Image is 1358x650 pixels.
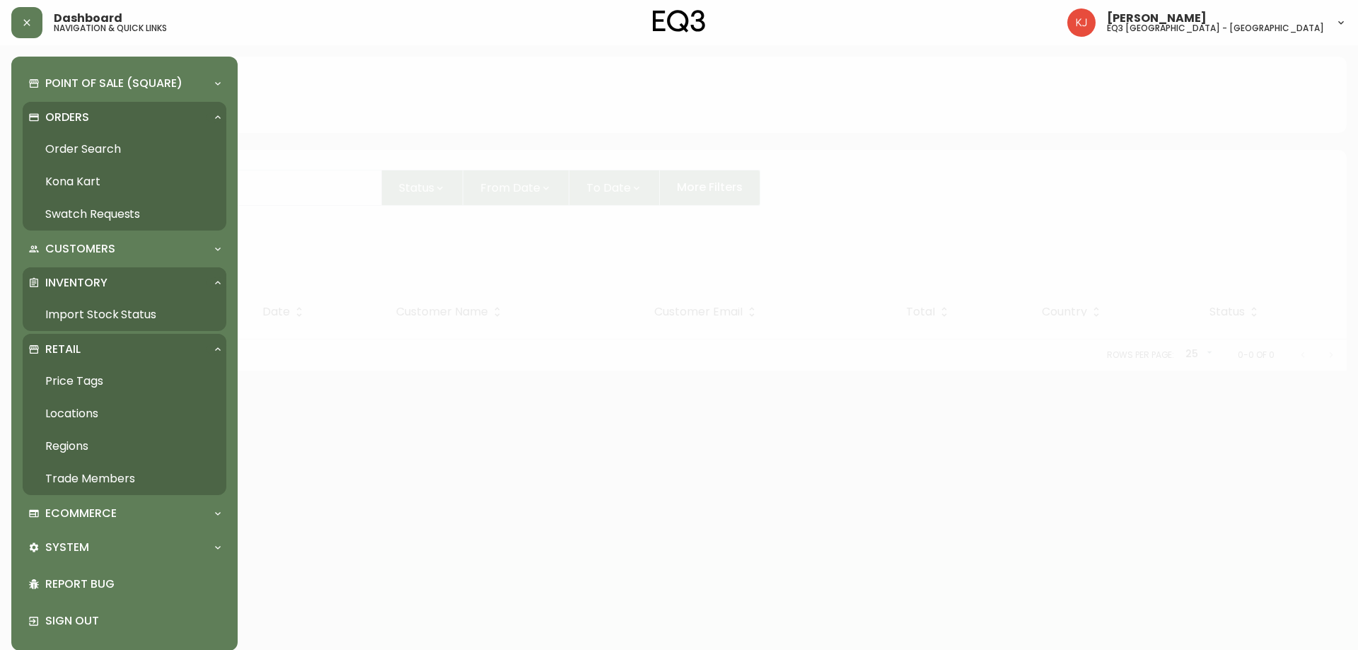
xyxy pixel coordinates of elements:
[23,102,226,133] div: Orders
[23,334,226,365] div: Retail
[23,133,226,166] a: Order Search
[23,198,226,231] a: Swatch Requests
[23,463,226,495] a: Trade Members
[23,68,226,99] div: Point of Sale (Square)
[23,267,226,298] div: Inventory
[54,13,122,24] span: Dashboard
[45,613,221,629] p: Sign Out
[1107,24,1324,33] h5: eq3 [GEOGRAPHIC_DATA] - [GEOGRAPHIC_DATA]
[23,532,226,563] div: System
[23,430,226,463] a: Regions
[23,365,226,397] a: Price Tags
[45,540,89,555] p: System
[45,110,89,125] p: Orders
[1067,8,1096,37] img: 24a625d34e264d2520941288c4a55f8e
[54,24,167,33] h5: navigation & quick links
[45,342,81,357] p: Retail
[23,397,226,430] a: Locations
[45,76,182,91] p: Point of Sale (Square)
[45,241,115,257] p: Customers
[23,298,226,331] a: Import Stock Status
[23,233,226,265] div: Customers
[45,506,117,521] p: Ecommerce
[23,603,226,639] div: Sign Out
[1107,13,1207,24] span: [PERSON_NAME]
[23,498,226,529] div: Ecommerce
[45,275,108,291] p: Inventory
[653,10,705,33] img: logo
[45,576,221,592] p: Report Bug
[23,166,226,198] a: Kona Kart
[23,566,226,603] div: Report Bug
